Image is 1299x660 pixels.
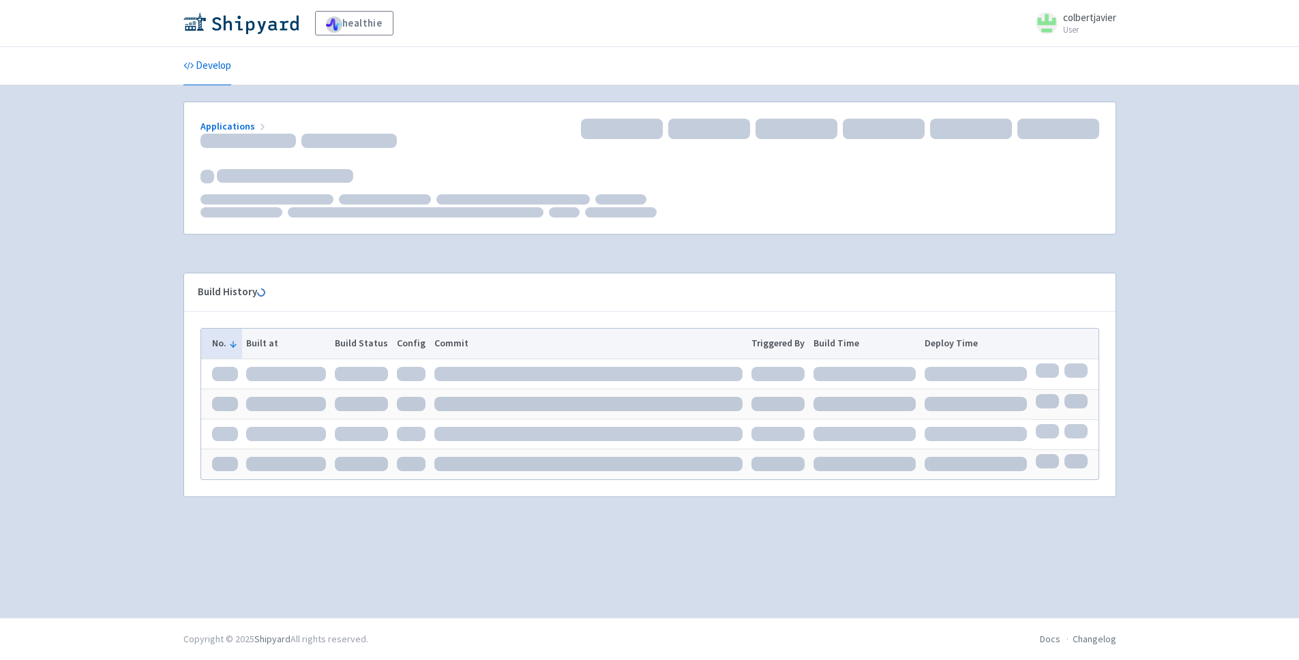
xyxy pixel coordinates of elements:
div: Build History [198,284,1080,300]
th: Build Status [331,329,393,359]
div: Copyright © 2025 All rights reserved. [183,632,368,646]
small: User [1063,25,1116,34]
th: Triggered By [747,329,809,359]
a: Develop [183,47,231,85]
a: Changelog [1073,633,1116,645]
a: healthie [315,11,393,35]
th: Build Time [809,329,921,359]
th: Deploy Time [920,329,1031,359]
th: Built at [242,329,331,359]
a: Shipyard [254,633,290,645]
button: No. [212,336,238,350]
a: colbertjavier User [1028,12,1116,34]
img: Shipyard logo [183,12,299,34]
th: Config [392,329,430,359]
a: Docs [1040,633,1060,645]
a: Applications [200,120,268,132]
th: Commit [430,329,747,359]
span: colbertjavier [1063,11,1116,24]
